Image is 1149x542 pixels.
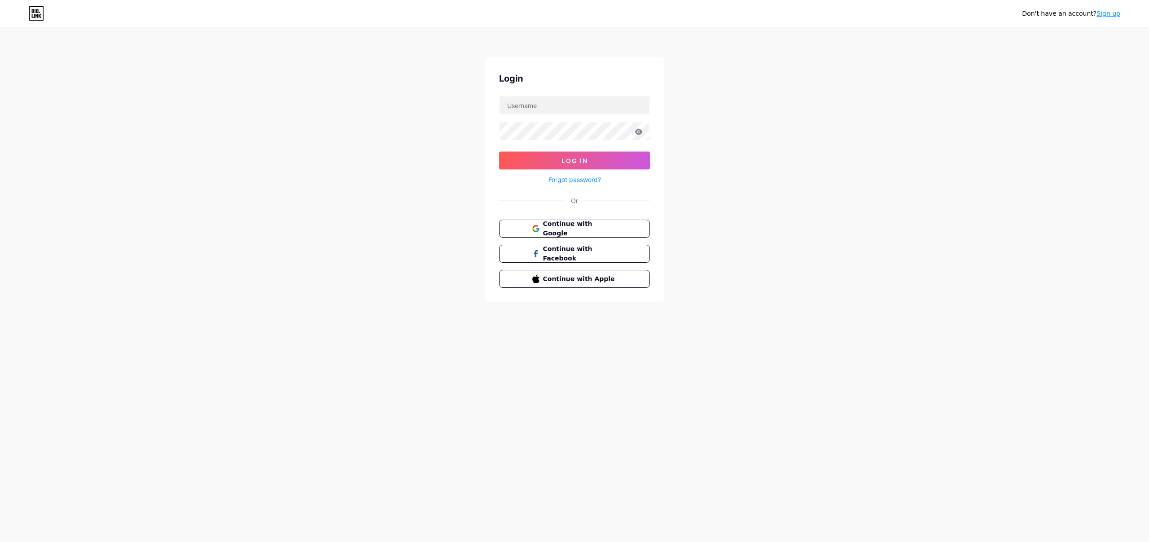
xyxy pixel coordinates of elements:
button: Continue with Google [499,220,650,238]
a: Forgot password? [548,175,601,184]
button: Continue with Apple [499,270,650,288]
a: Sign up [1096,10,1120,17]
button: Log In [499,152,650,169]
span: Continue with Facebook [543,244,617,263]
input: Username [500,96,649,114]
div: Don't have an account? [1022,9,1120,18]
button: Continue with Facebook [499,245,650,263]
span: Continue with Apple [543,274,617,284]
div: Login [499,72,650,85]
div: Or [571,196,578,205]
span: Continue with Google [543,219,617,238]
span: Log In [561,157,588,165]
